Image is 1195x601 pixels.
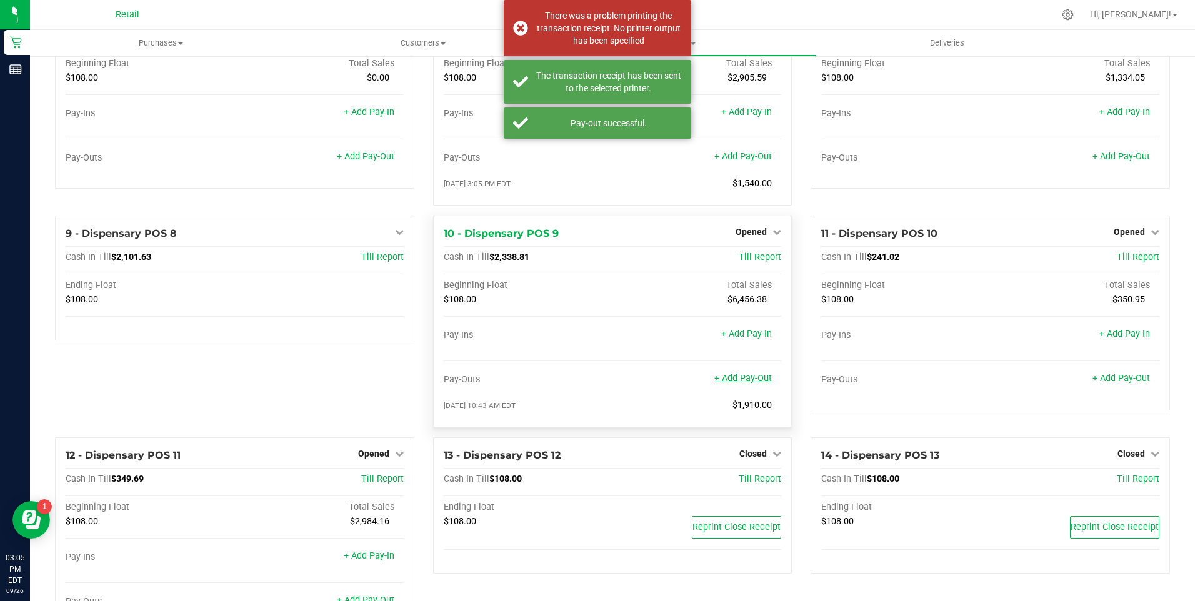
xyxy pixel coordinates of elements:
[727,294,767,305] span: $6,456.38
[867,252,899,262] span: $241.02
[1090,9,1171,19] span: Hi, [PERSON_NAME]!
[821,58,990,69] div: Beginning Float
[66,294,98,305] span: $108.00
[444,449,561,461] span: 13 - Dispensary POS 12
[444,516,476,527] span: $108.00
[37,499,52,514] iframe: Resource center unread badge
[692,522,781,532] span: Reprint Close Receipt
[66,72,98,83] span: $108.00
[367,72,389,83] span: $0.00
[1106,72,1145,83] span: $1,334.05
[1070,516,1159,539] button: Reprint Close Receipt
[444,280,612,291] div: Beginning Float
[821,280,990,291] div: Beginning Float
[66,152,234,164] div: Pay-Outs
[292,37,553,49] span: Customers
[1117,449,1145,459] span: Closed
[234,502,403,513] div: Total Sales
[1117,252,1159,262] a: Till Report
[821,516,854,527] span: $108.00
[727,72,767,83] span: $2,905.59
[1099,107,1150,117] a: + Add Pay-In
[444,72,476,83] span: $108.00
[821,227,937,239] span: 11 - Dispensary POS 10
[66,502,234,513] div: Beginning Float
[821,474,867,484] span: Cash In Till
[66,449,181,461] span: 12 - Dispensary POS 11
[821,294,854,305] span: $108.00
[6,552,24,586] p: 03:05 PM EDT
[66,252,111,262] span: Cash In Till
[361,474,404,484] a: Till Report
[612,58,781,69] div: Total Sales
[444,502,612,513] div: Ending Float
[739,449,767,459] span: Closed
[30,30,292,56] a: Purchases
[1060,9,1076,21] div: Manage settings
[821,152,990,164] div: Pay-Outs
[535,117,682,129] div: Pay-out successful.
[739,474,781,484] a: Till Report
[692,516,781,539] button: Reprint Close Receipt
[1114,227,1145,237] span: Opened
[6,586,24,595] p: 09/26
[12,501,50,539] iframe: Resource center
[292,30,554,56] a: Customers
[821,72,854,83] span: $108.00
[732,400,772,410] span: $1,910.00
[111,474,144,484] span: $349.69
[714,373,772,384] a: + Add Pay-Out
[444,474,489,484] span: Cash In Till
[361,252,404,262] a: Till Report
[444,227,559,239] span: 10 - Dispensary POS 9
[9,63,22,76] inline-svg: Reports
[1112,294,1145,305] span: $350.95
[816,30,1078,56] a: Deliveries
[1117,474,1159,484] a: Till Report
[66,552,234,563] div: Pay-Ins
[489,474,522,484] span: $108.00
[732,178,772,189] span: $1,540.00
[991,58,1159,69] div: Total Sales
[444,374,612,385] div: Pay-Outs
[66,516,98,527] span: $108.00
[867,474,899,484] span: $108.00
[444,58,612,69] div: Beginning Float
[721,329,772,339] a: + Add Pay-In
[1071,522,1159,532] span: Reprint Close Receipt
[821,374,990,385] div: Pay-Outs
[444,330,612,341] div: Pay-Ins
[337,151,394,162] a: + Add Pay-Out
[535,9,682,47] div: There was a problem printing the transaction receipt: No printer output has been specified
[358,449,389,459] span: Opened
[821,108,990,119] div: Pay-Ins
[444,252,489,262] span: Cash In Till
[535,69,682,94] div: The transaction receipt has been sent to the selected printer.
[350,516,389,527] span: $2,984.16
[739,252,781,262] a: Till Report
[913,37,981,49] span: Deliveries
[1092,151,1150,162] a: + Add Pay-Out
[116,9,139,20] span: Retail
[821,449,939,461] span: 14 - Dispensary POS 13
[991,280,1159,291] div: Total Sales
[489,252,529,262] span: $2,338.81
[344,550,394,561] a: + Add Pay-In
[66,280,234,291] div: Ending Float
[821,252,867,262] span: Cash In Till
[66,58,234,69] div: Beginning Float
[111,252,151,262] span: $2,101.63
[821,502,990,513] div: Ending Float
[444,294,476,305] span: $108.00
[9,36,22,49] inline-svg: Retail
[66,227,177,239] span: 9 - Dispensary POS 8
[444,401,516,410] span: [DATE] 10:43 AM EDT
[721,107,772,117] a: + Add Pay-In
